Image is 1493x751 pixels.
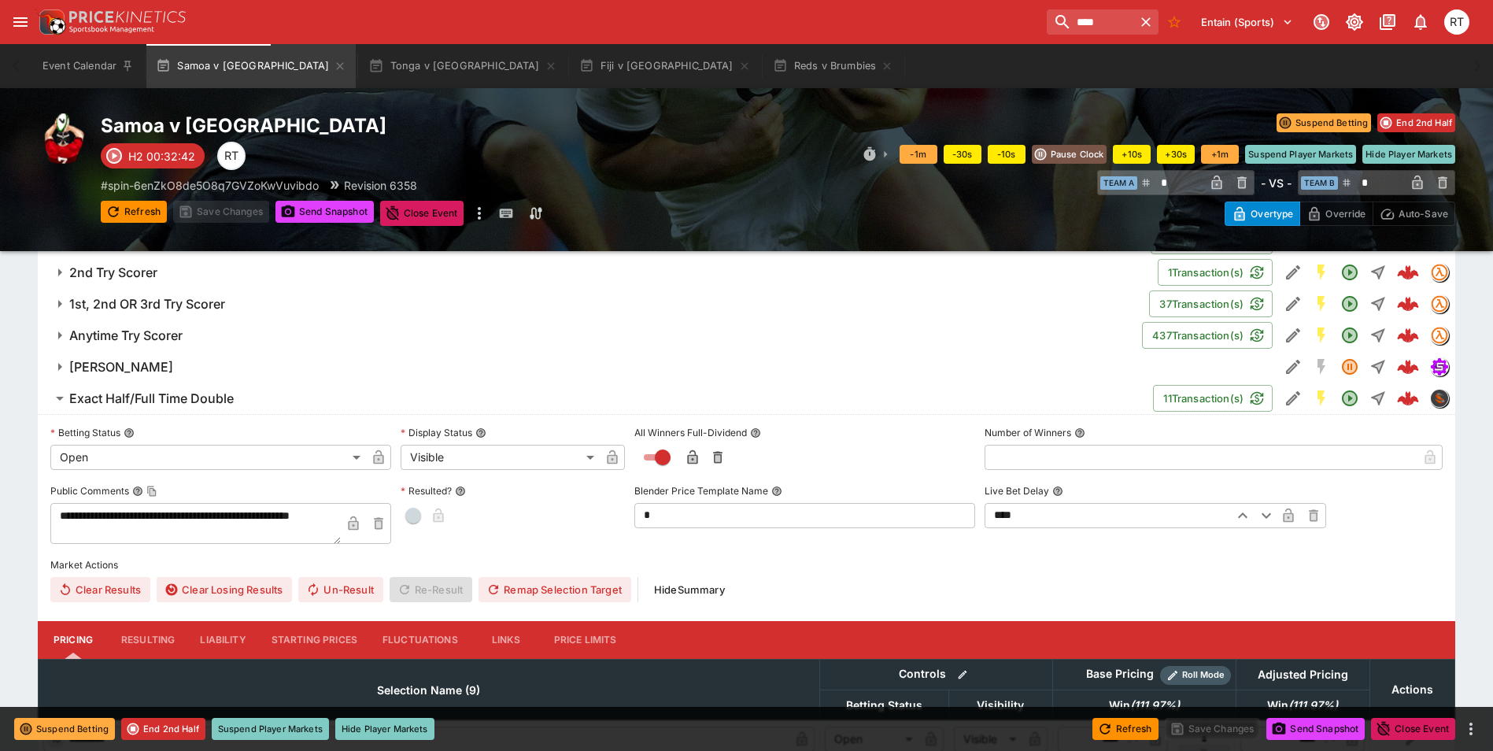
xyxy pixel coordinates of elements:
[1307,290,1336,318] button: SGM Enabled
[1371,718,1455,740] button: Close Event
[1462,720,1480,738] button: more
[1364,258,1392,287] button: Straight
[69,265,157,281] h6: 2nd Try Scorer
[344,177,417,194] p: Revision 6358
[1266,718,1365,740] button: Send Snapshot
[1277,113,1371,132] button: Suspend Betting
[862,146,878,162] svg: Clock Controls
[985,426,1071,439] p: Number of Winners
[1074,427,1085,438] button: Number of Winners
[38,351,1279,383] button: [PERSON_NAME]
[985,484,1049,498] p: Live Bet Delay
[1142,322,1273,349] button: 437Transaction(s)
[1160,666,1231,685] div: Show/hide Price Roll mode configuration.
[819,659,1052,690] th: Controls
[101,177,319,194] p: Copy To Clipboard
[38,383,1153,414] button: Exact Half/Full Time Double
[1392,383,1424,414] a: a437ccb1-0af9-4215-95ec-dc56bff45c31
[101,201,167,223] button: Refresh
[1245,145,1356,164] button: Suspend Player Markets
[570,44,760,88] button: Fiji v [GEOGRAPHIC_DATA]
[146,44,356,88] button: Samoa v [GEOGRAPHIC_DATA]
[1113,145,1151,164] button: +10s
[401,484,452,498] p: Resulted?
[69,26,154,33] img: Sportsbook Management
[1336,353,1364,381] button: Suspended
[157,577,292,602] button: Clear Losing Results
[1431,264,1448,281] img: tradingmodel
[132,486,143,497] button: Public CommentsCopy To Clipboard
[1439,5,1474,39] button: Richard Tatton
[1307,353,1336,381] button: SGM Disabled
[1397,293,1419,315] img: logo-cerberus--red.svg
[1397,324,1419,346] div: 10a37eff-8e04-4458-9259-69d74d218522
[38,621,109,659] button: Pricing
[645,577,734,602] button: HideSummary
[390,577,472,602] span: Re-Result
[275,201,374,223] button: Send Snapshot
[1307,384,1336,412] button: SGM Enabled
[771,486,782,497] button: Blender Price Template Name
[69,327,183,344] h6: Anytime Try Scorer
[1153,385,1273,412] button: 11Transaction(s)
[1225,202,1300,226] button: Overtype
[1373,8,1402,36] button: Documentation
[1288,696,1338,715] em: ( 111.97 %)
[401,426,472,439] p: Display Status
[952,664,973,685] button: Bulk edit
[1392,288,1424,320] a: 580fcefe-e0b8-46cc-a283-8249dad92cce
[1158,259,1273,286] button: 1Transaction(s)
[124,427,135,438] button: Betting Status
[1080,664,1160,684] div: Base Pricing
[50,553,1443,577] label: Market Actions
[212,718,329,740] button: Suspend Player Markets
[1336,258,1364,287] button: Open
[634,484,768,498] p: Blender Price Template Name
[1325,205,1366,222] p: Override
[1092,696,1197,715] span: Win(111.97%)
[1100,176,1137,190] span: Team A
[380,201,464,226] button: Close Event
[1397,324,1419,346] img: logo-cerberus--red.svg
[479,577,631,602] button: Remap Selection Target
[38,288,1149,320] button: 1st, 2nd OR 3rd Try Scorer
[1340,326,1359,345] svg: Open
[69,296,225,313] h6: 1st, 2nd OR 3rd Try Scorer
[187,621,258,659] button: Liability
[1430,263,1449,282] div: tradingmodel
[470,201,489,226] button: more
[1336,290,1364,318] button: Open
[1406,8,1435,36] button: Notifications
[1392,351,1424,383] a: 9e548f90-3071-49ad-b373-ca0eb497212d
[1176,668,1231,682] span: Roll Mode
[1399,205,1448,222] p: Auto-Save
[541,621,630,659] button: Price Limits
[1279,321,1307,350] button: Edit Detail
[217,142,246,170] div: Richard Tatton
[335,718,434,740] button: Hide Player Markets
[146,486,157,497] button: Copy To Clipboard
[1392,320,1424,351] a: 10a37eff-8e04-4458-9259-69d74d218522
[1157,145,1195,164] button: +30s
[33,44,143,88] button: Event Calendar
[1307,258,1336,287] button: SGM Enabled
[401,445,600,470] div: Visible
[1092,718,1159,740] button: Refresh
[121,718,205,740] button: End 2nd Half
[1299,202,1373,226] button: Override
[1307,8,1336,36] button: Connected to PK
[298,577,382,602] span: Un-Result
[38,113,88,164] img: rugby_union.png
[1279,258,1307,287] button: Edit Detail
[69,390,234,407] h6: Exact Half/Full Time Double
[50,426,120,439] p: Betting Status
[1431,358,1448,375] img: simulator
[1279,290,1307,318] button: Edit Detail
[1397,261,1419,283] img: logo-cerberus--red.svg
[359,44,566,88] button: Tonga v [GEOGRAPHIC_DATA]
[1377,113,1455,132] button: End 2nd Half
[1431,390,1448,407] img: sportingsolutions
[1336,321,1364,350] button: Open
[1431,295,1448,313] img: tradingmodel
[1251,205,1293,222] p: Overtype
